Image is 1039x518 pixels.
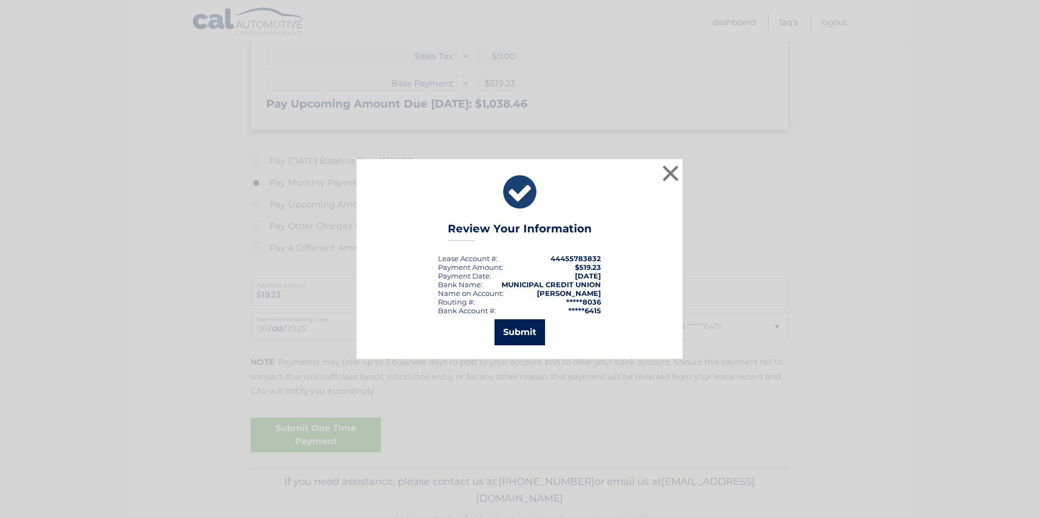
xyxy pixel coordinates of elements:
[438,263,503,271] div: Payment Amount:
[502,280,601,289] strong: MUNICIPAL CREDIT UNION
[438,271,490,280] span: Payment Date
[537,289,601,298] strong: [PERSON_NAME]
[575,271,601,280] span: [DATE]
[495,319,545,345] button: Submit
[438,254,498,263] div: Lease Account #:
[438,306,496,315] div: Bank Account #:
[448,222,592,241] h3: Review Your Information
[438,298,475,306] div: Routing #:
[550,254,601,263] strong: 44455783832
[438,271,491,280] div: :
[660,162,681,184] button: ×
[575,263,601,271] span: $519.23
[438,289,504,298] div: Name on Account:
[438,280,483,289] div: Bank Name:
